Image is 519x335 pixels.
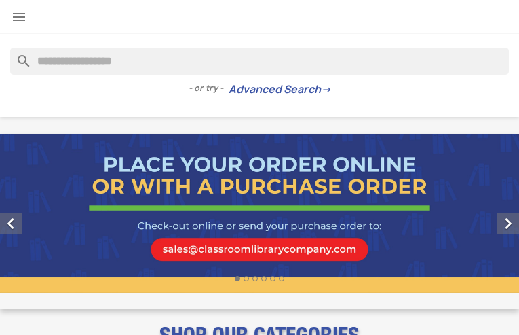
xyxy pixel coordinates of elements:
span: - or try - [189,82,229,95]
i:  [497,213,519,234]
i: search [10,48,26,64]
span: → [321,83,331,96]
input: Search [10,48,509,75]
i:  [11,9,27,25]
a: Advanced Search→ [229,83,331,96]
